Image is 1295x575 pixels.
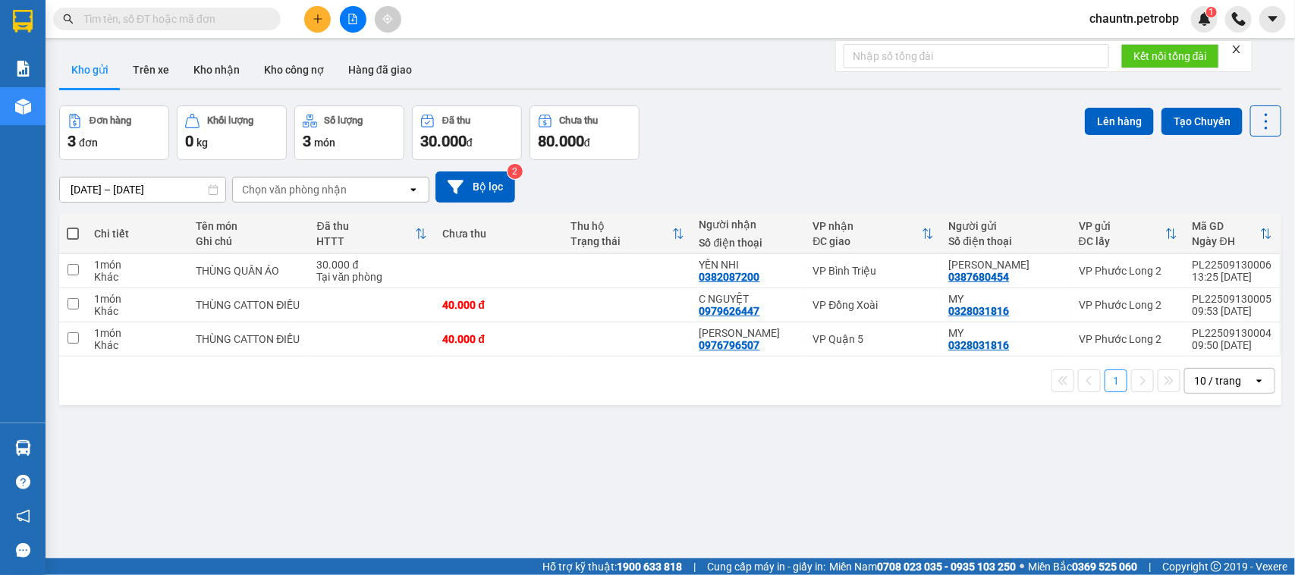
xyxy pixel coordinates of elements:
span: Miền Nam [829,558,1016,575]
span: 0 [185,132,193,150]
img: logo-vxr [13,10,33,33]
th: Toggle SortBy [1071,214,1185,254]
div: Ngày ĐH [1193,235,1260,247]
div: Tên món [196,220,301,232]
div: Số lượng [325,115,363,126]
div: Chưa thu [442,228,555,240]
div: 13:25 [DATE] [1193,271,1272,283]
button: caret-down [1259,6,1286,33]
sup: 1 [1206,7,1217,17]
div: Khác [94,305,181,317]
span: ⚪️ [1020,564,1024,570]
button: Lên hàng [1085,108,1154,135]
div: Chọn văn phòng nhận [242,182,347,197]
div: Chi tiết [94,228,181,240]
span: message [16,543,30,558]
span: đơn [79,137,98,149]
div: 40.000 đ [442,299,555,311]
div: Số điện thoại [699,237,798,249]
button: aim [375,6,401,33]
div: C NGUYỆT [699,293,798,305]
div: ĐC giao [813,235,922,247]
span: đ [584,137,590,149]
div: Người nhận [699,218,798,231]
div: 0382087200 [699,271,760,283]
div: Khác [94,271,181,283]
div: Số điện thoại [949,235,1064,247]
div: 10 / trang [1194,373,1241,388]
div: NGỌC ÁNH [699,327,798,339]
button: Kho gửi [59,52,121,88]
span: close [1231,44,1242,55]
button: file-add [340,6,366,33]
svg: open [407,184,420,196]
sup: 2 [508,164,523,179]
strong: 1900 633 818 [617,561,682,573]
div: Đã thu [317,220,416,232]
span: search [63,14,74,24]
button: plus [304,6,331,33]
div: Trạng thái [571,235,672,247]
th: Toggle SortBy [564,214,692,254]
img: warehouse-icon [15,440,31,456]
span: Miền Bắc [1028,558,1137,575]
div: 1 món [94,259,181,271]
div: PL22509130005 [1193,293,1272,305]
input: Tìm tên, số ĐT hoặc mã đơn [83,11,262,27]
span: question-circle [16,475,30,489]
svg: open [1253,375,1265,387]
div: 30.000 đ [317,259,428,271]
span: copyright [1211,561,1221,572]
div: MY [949,327,1064,339]
div: 09:50 [DATE] [1193,339,1272,351]
div: Mã GD [1193,220,1260,232]
div: Thu hộ [571,220,672,232]
div: Chưa thu [560,115,599,126]
div: VP nhận [813,220,922,232]
button: Kho công nợ [252,52,336,88]
button: Khối lượng0kg [177,105,287,160]
div: Người gửi [949,220,1064,232]
span: Hỗ trợ kỹ thuật: [542,558,682,575]
span: file-add [347,14,358,24]
span: kg [196,137,208,149]
span: plus [313,14,323,24]
button: Đã thu30.000đ [412,105,522,160]
th: Toggle SortBy [806,214,941,254]
div: PL22509130004 [1193,327,1272,339]
div: VP Phước Long 2 [1079,333,1177,345]
div: VP Bình Triệu [813,265,934,277]
div: Khối lượng [207,115,253,126]
span: chauntn.petrobp [1077,9,1191,28]
img: solution-icon [15,61,31,77]
strong: 0708 023 035 - 0935 103 250 [877,561,1016,573]
button: Tạo Chuyến [1161,108,1243,135]
div: Ghi chú [196,235,301,247]
button: Chưa thu80.000đ [530,105,640,160]
div: ĐC lấy [1079,235,1165,247]
span: 80.000 [538,132,584,150]
div: VP Quận 5 [813,333,934,345]
button: Bộ lọc [435,171,515,203]
button: Số lượng3món [294,105,404,160]
div: PL22509130006 [1193,259,1272,271]
img: warehouse-icon [15,99,31,115]
span: 3 [303,132,311,150]
img: icon-new-feature [1198,12,1212,26]
div: MY [949,293,1064,305]
div: THÙNG CATTON ĐIỀU [196,299,301,311]
span: món [314,137,335,149]
span: Cung cấp máy in - giấy in: [707,558,825,575]
span: 1 [1209,7,1214,17]
button: Kết nối tổng đài [1121,44,1219,68]
span: | [1149,558,1151,575]
div: Đã thu [442,115,470,126]
span: aim [382,14,393,24]
button: 1 [1105,369,1127,392]
div: THÙNG CATTON ĐIỀU [196,333,301,345]
button: Kho nhận [181,52,252,88]
div: 1 món [94,293,181,305]
span: | [693,558,696,575]
div: Đơn hàng [90,115,131,126]
strong: 0369 525 060 [1072,561,1137,573]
